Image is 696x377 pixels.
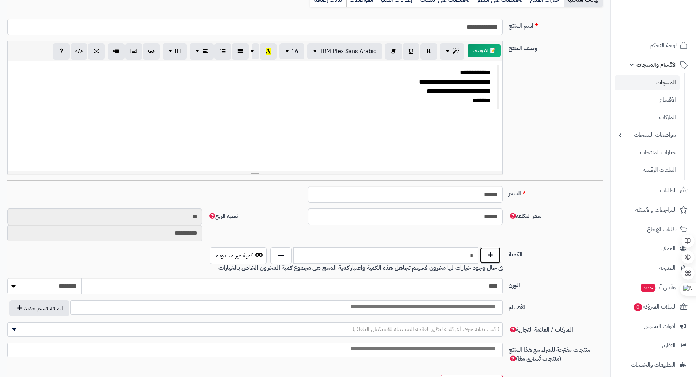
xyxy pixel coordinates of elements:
[615,298,692,316] a: السلات المتروكة0
[9,300,69,316] button: اضافة قسم جديد
[218,264,503,272] b: في حال وجود خيارات لها مخزون فسيتم تجاهل هذه الكمية واعتبار كمية المنتج هي مجموع كمية المخزون الخ...
[615,162,680,178] a: الملفات الرقمية
[615,145,680,161] a: خيارات المنتجات
[631,360,676,370] span: التطبيقات والخدمات
[506,41,606,53] label: وصف المنتج
[634,303,642,311] span: 0
[659,263,676,273] span: المدونة
[615,127,680,143] a: مواصفات المنتجات
[509,212,541,220] span: سعر التكلفة
[615,37,692,54] a: لوحة التحكم
[615,259,692,277] a: المدونة
[636,60,677,70] span: الأقسام والمنتجات
[353,325,499,333] span: (اكتب بداية حرف أي كلمة لتظهر القائمة المنسدلة للاستكمال التلقائي)
[661,244,676,254] span: العملاء
[650,40,677,50] span: لوحة التحكم
[660,185,677,196] span: الطلبات
[615,110,680,125] a: الماركات
[615,279,692,296] a: وآتس آبجديد
[641,284,655,292] span: جديد
[615,220,692,238] a: طلبات الإرجاع
[506,247,606,259] label: الكمية
[291,47,298,56] span: 16
[208,212,238,220] span: نسبة الربح
[640,282,676,293] span: وآتس آب
[662,340,676,351] span: التقارير
[633,302,677,312] span: السلات المتروكة
[615,356,692,374] a: التطبيقات والخدمات
[506,300,606,312] label: الأقسام
[506,19,606,30] label: اسم المنتج
[615,240,692,257] a: العملاء
[615,317,692,335] a: أدوات التسويق
[509,325,573,334] span: الماركات / العلامة التجارية
[644,321,676,331] span: أدوات التسويق
[615,201,692,219] a: المراجعات والأسئلة
[279,43,304,59] button: 16
[506,186,606,198] label: السعر
[647,224,677,234] span: طلبات الإرجاع
[320,47,376,56] span: IBM Plex Sans Arabic
[615,337,692,354] a: التقارير
[615,75,680,90] a: المنتجات
[635,205,677,215] span: المراجعات والأسئلة
[615,92,680,108] a: الأقسام
[615,182,692,199] a: الطلبات
[468,44,501,57] button: 📝 AI وصف
[506,278,606,290] label: الوزن
[509,346,590,363] span: منتجات مقترحة للشراء مع هذا المنتج (منتجات تُشترى معًا)
[307,43,382,59] button: IBM Plex Sans Arabic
